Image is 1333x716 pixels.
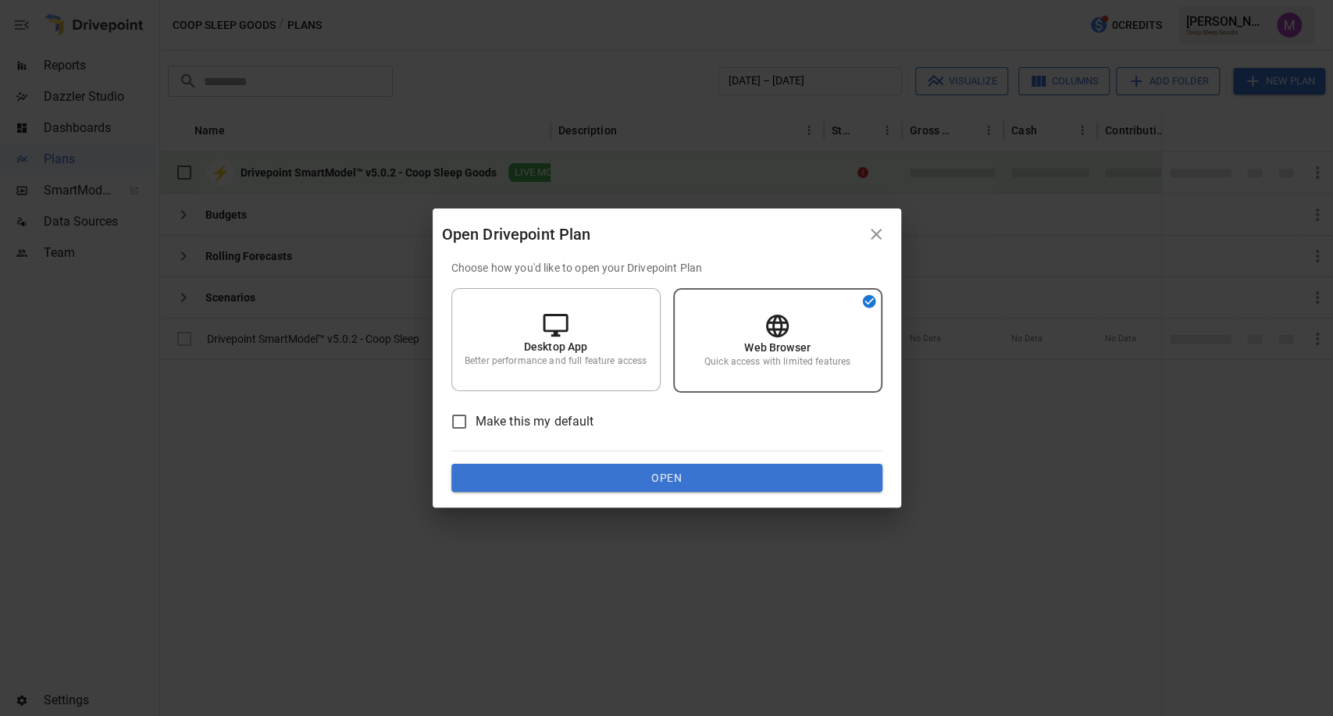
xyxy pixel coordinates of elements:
p: Quick access with limited features [704,355,850,369]
p: Choose how you'd like to open your Drivepoint Plan [451,260,882,276]
p: Web Browser [744,340,811,355]
p: Better performance and full feature access [465,354,647,368]
div: Open Drivepoint Plan [442,222,861,247]
span: Make this my default [476,412,594,431]
button: Open [451,464,882,492]
p: Desktop App [524,339,588,354]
